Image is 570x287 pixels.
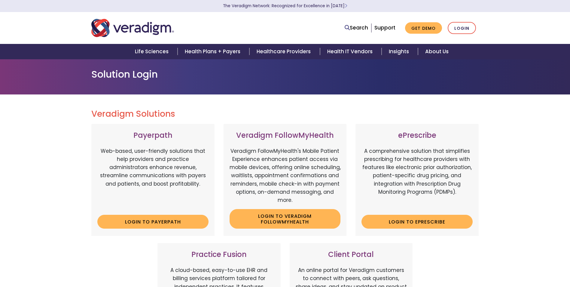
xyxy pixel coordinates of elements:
h3: Client Portal [296,250,407,259]
p: Web-based, user-friendly solutions that help providers and practice administrators enhance revenu... [97,147,209,210]
a: Login [448,22,476,34]
a: Healthcare Providers [249,44,320,59]
h3: Payerpath [97,131,209,140]
h2: Veradigm Solutions [91,109,479,119]
a: Login to ePrescribe [361,215,473,229]
span: Learn More [345,3,347,9]
a: The Veradigm Network: Recognized for Excellence in [DATE]Learn More [223,3,347,9]
a: Health Plans + Payers [178,44,249,59]
a: Support [374,24,395,31]
a: Insights [382,44,418,59]
a: Login to Payerpath [97,215,209,229]
p: Veradigm FollowMyHealth's Mobile Patient Experience enhances patient access via mobile devices, o... [230,147,341,204]
h3: Practice Fusion [163,250,275,259]
h1: Solution Login [91,69,479,80]
a: Health IT Vendors [320,44,382,59]
h3: ePrescribe [361,131,473,140]
a: Life Sciences [128,44,178,59]
p: A comprehensive solution that simplifies prescribing for healthcare providers with features like ... [361,147,473,210]
a: Get Demo [405,22,442,34]
h3: Veradigm FollowMyHealth [230,131,341,140]
a: Login to Veradigm FollowMyHealth [230,209,341,229]
img: Veradigm logo [91,18,174,38]
a: About Us [418,44,456,59]
a: Search [345,24,368,32]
